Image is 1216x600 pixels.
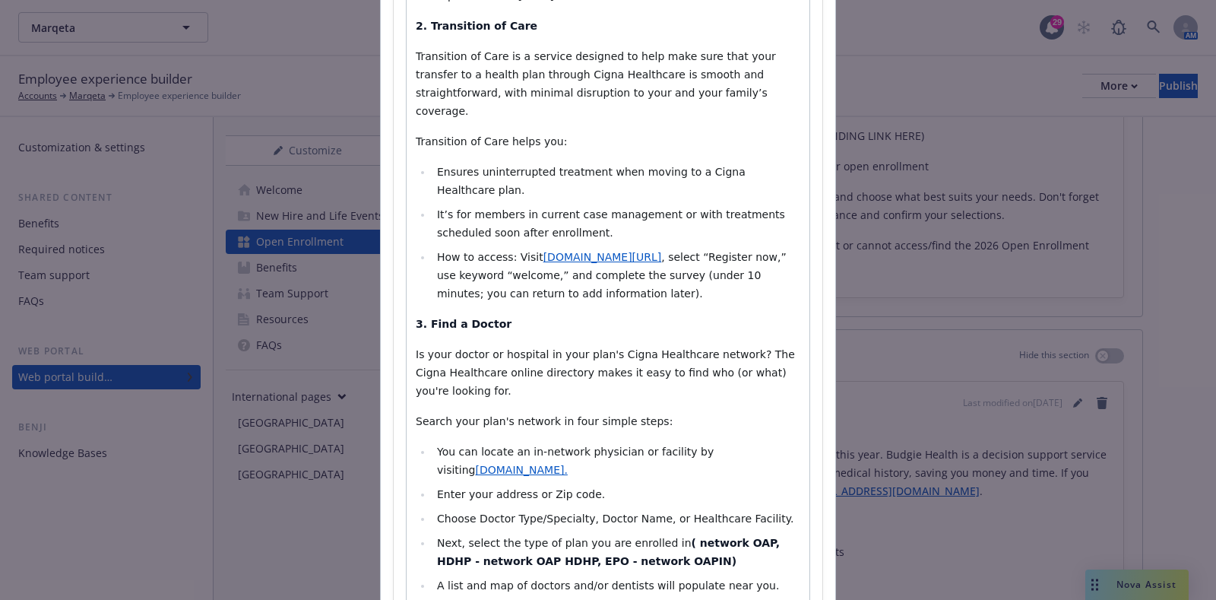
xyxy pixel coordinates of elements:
[437,537,692,549] span: Next, select the type of plan you are enrolled in
[416,318,511,330] strong: 3. Find a Doctor
[416,50,779,117] span: Transition of Care is a service designed to help make sure that your transfer to a health plan th...
[437,251,790,300] span: , select “Register now,” use keyword “welcome,” and complete the survey (under 10 minutes; you ca...
[437,446,717,476] span: You can locate an in-network physician or facility by visiting
[437,251,543,263] span: How to access: Visit
[437,208,788,239] span: It’s for members in current case management or with treatments scheduled soon after enrollment.
[437,579,779,592] span: A list and map of doctors and/or dentists will populate near you.
[416,348,798,397] span: Is your doctor or hospital in your plan's Cigna Healthcare network? The Cigna Healthcare online d...
[437,513,793,525] span: Choose Doctor Type/Specialty, Doctor Name, or Healthcare Facility.
[416,415,673,427] span: Search your plan's network in four simple steps:
[437,166,749,196] span: Ensures uninterrupted treatment when moving to a Cigna Healthcare plan.
[416,20,537,32] strong: 2. Transition of Care
[437,488,605,500] span: Enter your address or Zip code.
[416,135,567,148] span: Transition of Care helps you:
[543,251,662,263] a: [DOMAIN_NAME][URL]
[475,464,567,476] a: [DOMAIN_NAME].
